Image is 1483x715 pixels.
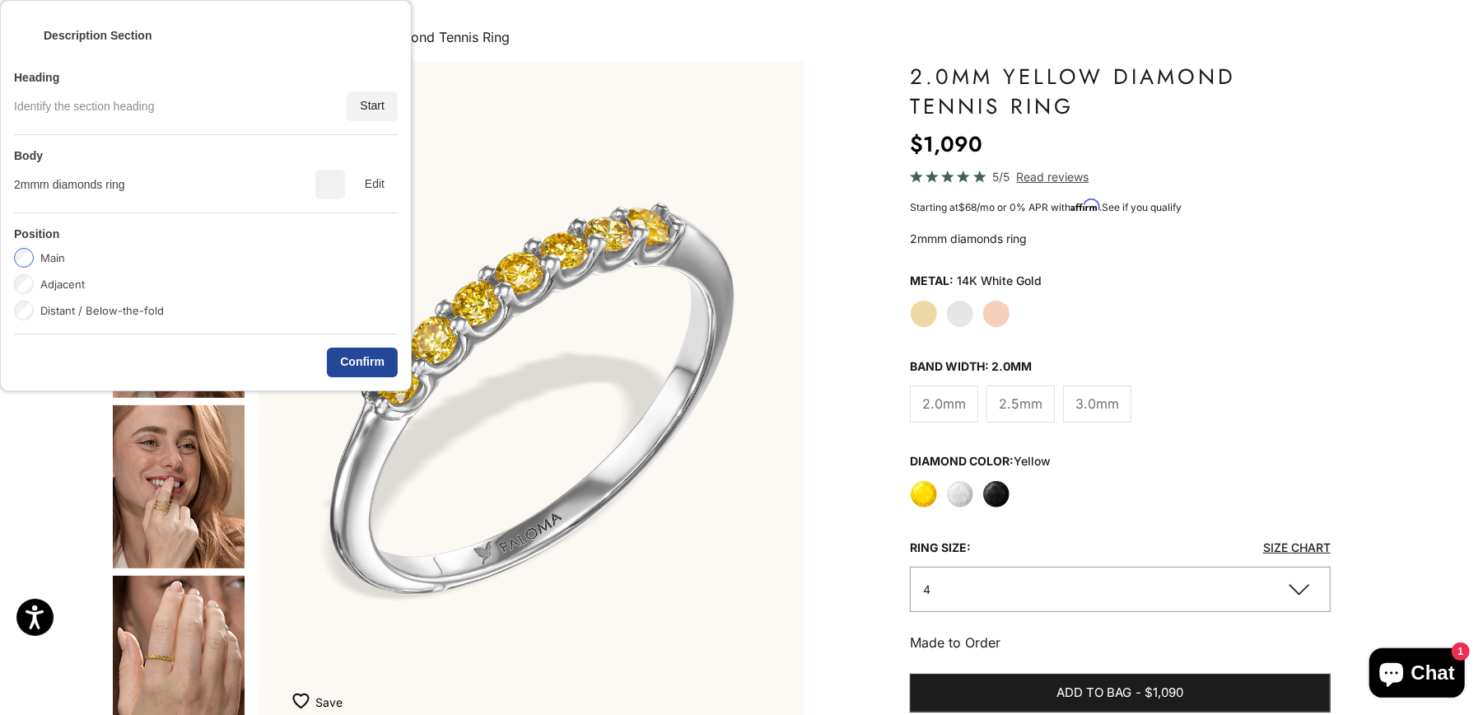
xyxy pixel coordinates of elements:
[910,535,971,560] legend: Ring size:
[910,674,1331,713] button: Add to bag-$1,090
[958,201,977,213] span: $68
[14,99,154,114] div: Identify the section heading
[1364,648,1470,702] inbox-online-store-chat: Shopify online store chat
[14,70,59,85] div: Heading
[14,227,59,241] div: Position
[1017,167,1089,186] span: Read reviews
[1145,683,1184,703] span: $1,090
[999,393,1042,414] span: 2.5mm
[113,405,245,568] img: #YellowGold #WhiteGold #RoseGold
[352,170,398,199] div: Edit
[315,170,345,199] div: Delete
[14,148,43,163] div: Body
[1075,393,1119,414] span: 3.0mm
[40,248,65,268] label: Main
[910,167,1331,186] a: 5/5 Read reviews
[910,449,1051,474] legend: Diamond Color:
[1263,540,1331,554] a: Size Chart
[1102,201,1182,213] a: See if you qualify - Learn more about Affirm Financing (opens in modal)
[910,354,1032,379] legend: Band Width: 2.0mm
[292,693,315,709] img: wishlist
[44,28,152,43] div: Description Section
[40,301,164,320] label: Distant / Below-the-fold
[957,269,1042,293] variant-option-value: 14K White Gold
[40,274,85,294] label: Adjacent
[923,582,930,596] span: 4
[14,177,125,192] div: 2mmm diamonds ring
[111,26,1372,49] nav: breadcrumbs
[1056,683,1131,703] span: Add to bag
[910,632,1331,653] p: Made to Order
[993,167,1010,186] span: 5/5
[910,269,954,293] legend: Metal:
[327,348,398,377] div: Confirm
[910,229,1331,249] p: 2mmm diamonds ring
[111,404,246,570] button: Go to item 5
[910,128,982,161] sale-price: $1,090
[910,62,1331,121] h1: 2.0mm Yellow Diamond Tennis Ring
[910,201,1182,213] span: Starting at /mo or 0% APR with .
[910,567,1331,612] button: 4
[1014,454,1051,468] variant-option-value: yellow
[14,24,30,47] div: <
[347,91,398,121] div: Start
[1070,199,1099,212] span: Affirm
[922,393,966,414] span: 2.0mm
